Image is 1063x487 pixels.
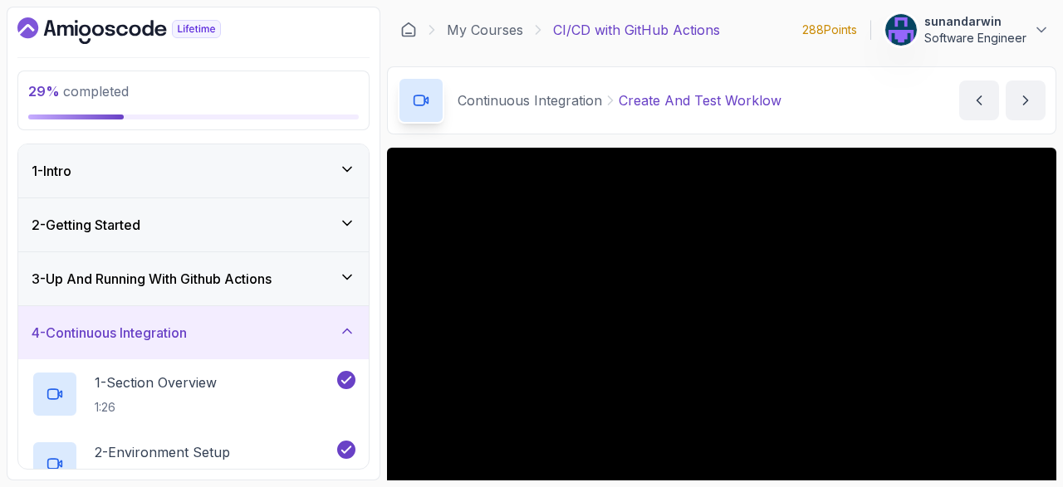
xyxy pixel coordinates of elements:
p: Continuous Integration [458,90,602,110]
button: user profile imagesunandarwinSoftware Engineer [884,13,1050,46]
a: My Courses [447,20,523,40]
button: 1-Intro [18,144,369,197]
span: 29 % [28,83,60,100]
h3: 4 - Continuous Integration [32,323,187,343]
button: previous content [959,80,999,120]
a: Dashboard [400,22,417,38]
button: 4-Continuous Integration [18,306,369,359]
h3: 1 - Intro [32,161,71,181]
p: 288 Points [802,22,857,38]
p: 1 - Section Overview [95,373,217,392]
h3: 2 - Getting Started [32,215,140,235]
p: CI/CD with GitHub Actions [553,20,720,40]
p: sunandarwin [924,13,1026,30]
h3: 3 - Up And Running With Github Actions [32,269,272,289]
a: Dashboard [17,17,259,44]
p: Create And Test Worklow [619,90,781,110]
button: 3-Up And Running With Github Actions [18,252,369,305]
p: Software Engineer [924,30,1026,46]
span: completed [28,83,129,100]
button: 2-Environment Setup1:57 [32,441,355,487]
img: user profile image [885,14,917,46]
button: 1-Section Overview1:26 [32,371,355,417]
button: 2-Getting Started [18,198,369,251]
button: next content [1006,80,1046,120]
p: 1:26 [95,399,217,416]
p: 2 - Environment Setup [95,442,230,462]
